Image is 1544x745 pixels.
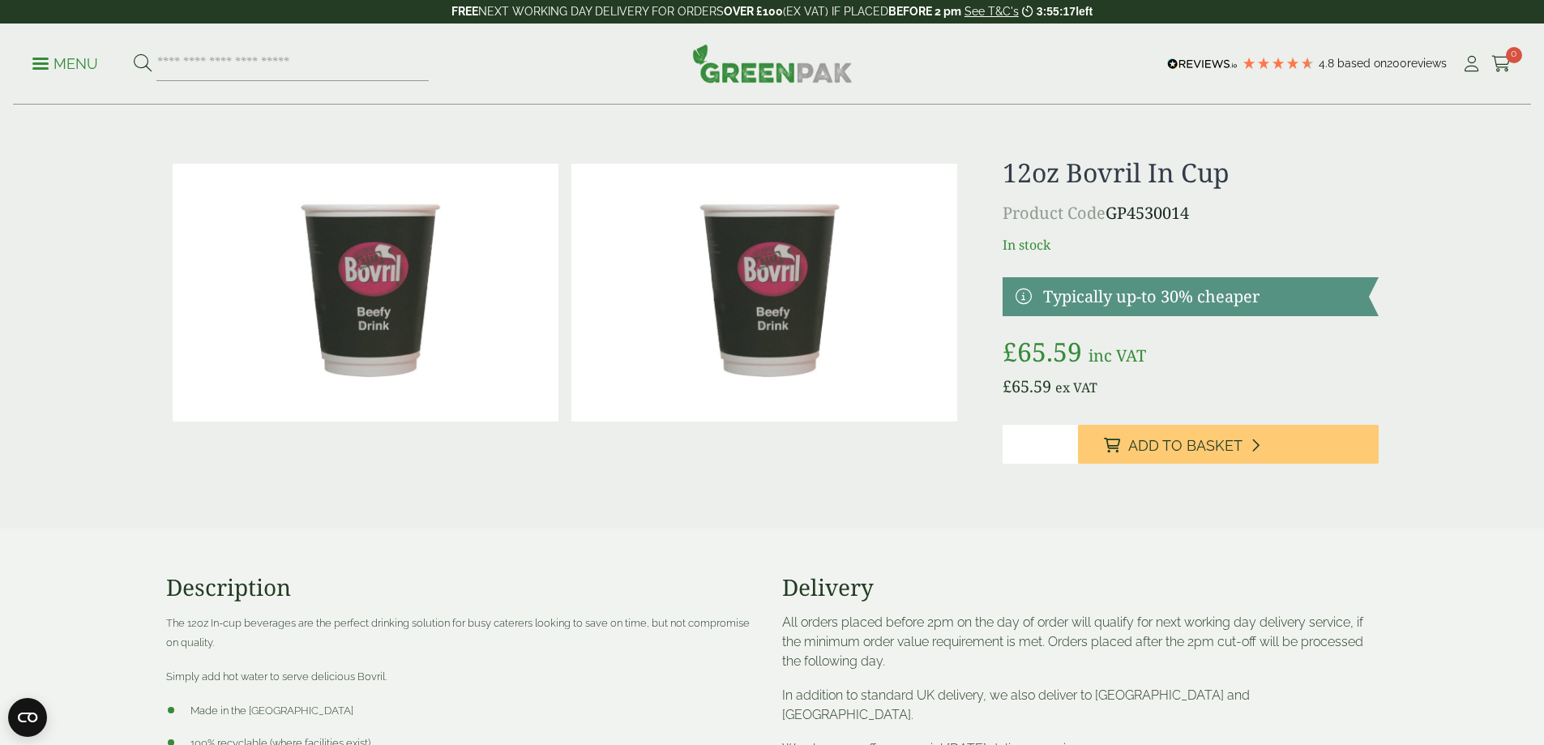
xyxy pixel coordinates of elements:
div: 4.79 Stars [1242,56,1315,71]
span: 4.8 [1319,57,1337,70]
span: £ [1003,375,1012,397]
span: 3:55:17 [1037,5,1076,18]
img: GreenPak Supplies [692,44,853,83]
span: The 12oz In-cup beverages are the perfect drinking solution for busy caterers looking to save on ... [166,617,750,649]
a: Menu [32,54,98,71]
a: 0 [1491,52,1512,76]
strong: BEFORE 2 pm [888,5,961,18]
img: 12oz Bovril In Cup Full Case Of 0 [571,164,957,422]
span: inc VAT [1088,345,1146,366]
span: ex VAT [1055,379,1097,396]
p: Menu [32,54,98,74]
img: REVIEWS.io [1167,58,1238,70]
bdi: 65.59 [1003,375,1051,397]
i: Cart [1491,56,1512,72]
span: Made in the [GEOGRAPHIC_DATA] [190,704,353,717]
h1: 12oz Bovril In Cup [1003,157,1378,188]
span: left [1076,5,1093,18]
i: My Account [1461,56,1482,72]
span: Add to Basket [1128,437,1242,455]
span: Based on [1337,57,1387,70]
p: In stock [1003,235,1378,255]
button: Add to Basket [1078,425,1379,464]
h3: Description [166,574,763,602]
strong: OVER £100 [724,5,783,18]
bdi: 65.59 [1003,334,1082,369]
span: 200 [1387,57,1407,70]
a: See T&C's [964,5,1019,18]
img: 12oz Bovril In Cup 0 [173,164,558,422]
span: 0 [1506,47,1522,63]
h3: Delivery [782,574,1379,602]
strong: FREE [451,5,478,18]
p: GP4530014 [1003,201,1378,225]
span: reviews [1407,57,1447,70]
span: £ [1003,334,1017,369]
p: All orders placed before 2pm on the day of order will qualify for next working day delivery servi... [782,613,1379,671]
p: In addition to standard UK delivery, we also deliver to [GEOGRAPHIC_DATA] and [GEOGRAPHIC_DATA]. [782,686,1379,725]
button: Open CMP widget [8,698,47,737]
span: Simply add hot water to serve delicious Bovril. [166,670,387,683]
span: Product Code [1003,202,1106,224]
